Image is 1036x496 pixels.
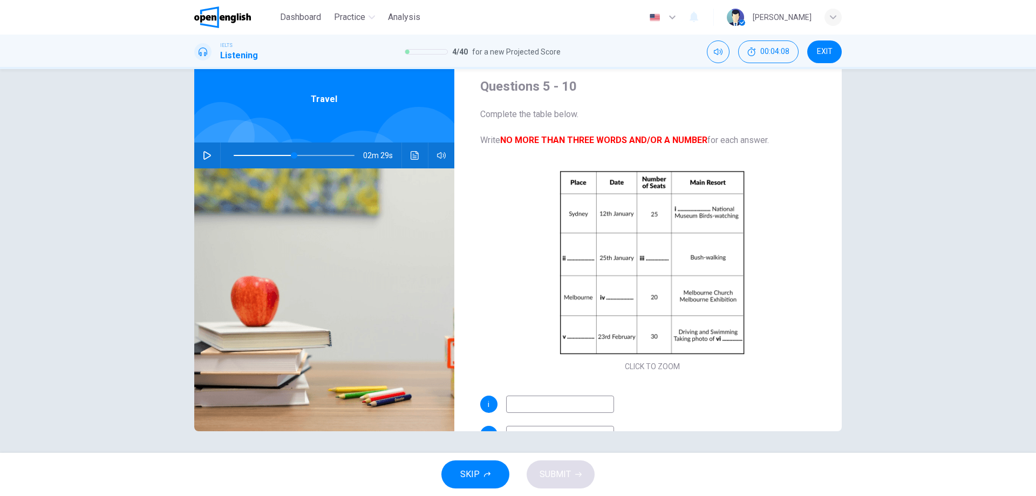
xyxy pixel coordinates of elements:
[480,108,825,147] span: Complete the table below. Write for each answer.
[487,431,490,438] span: ii
[817,47,833,56] span: EXIT
[363,142,401,168] span: 02m 29s
[738,40,799,63] button: 00:04:08
[727,9,744,26] img: Profile picture
[460,467,480,482] span: SKIP
[738,40,799,63] div: Hide
[194,6,276,28] a: OpenEnglish logo
[472,45,561,58] span: for a new Projected Score
[753,11,812,24] div: [PERSON_NAME]
[384,8,425,27] button: Analysis
[480,78,825,95] h4: Questions 5 - 10
[406,142,424,168] button: Click to see the audio transcription
[280,11,321,24] span: Dashboard
[194,168,454,431] img: Travel
[220,42,233,49] span: IELTS
[194,6,251,28] img: OpenEnglish logo
[441,460,509,488] button: SKIP
[807,40,842,63] button: EXIT
[488,400,489,408] span: i
[311,93,337,106] span: Travel
[452,45,468,58] span: 4 / 40
[330,8,379,27] button: Practice
[760,47,789,56] span: 00:04:08
[648,13,662,22] img: en
[388,11,420,24] span: Analysis
[220,49,258,62] h1: Listening
[500,135,707,145] b: NO MORE THAN THREE WORDS AND/OR A NUMBER
[276,8,325,27] button: Dashboard
[334,11,365,24] span: Practice
[707,40,730,63] div: Mute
